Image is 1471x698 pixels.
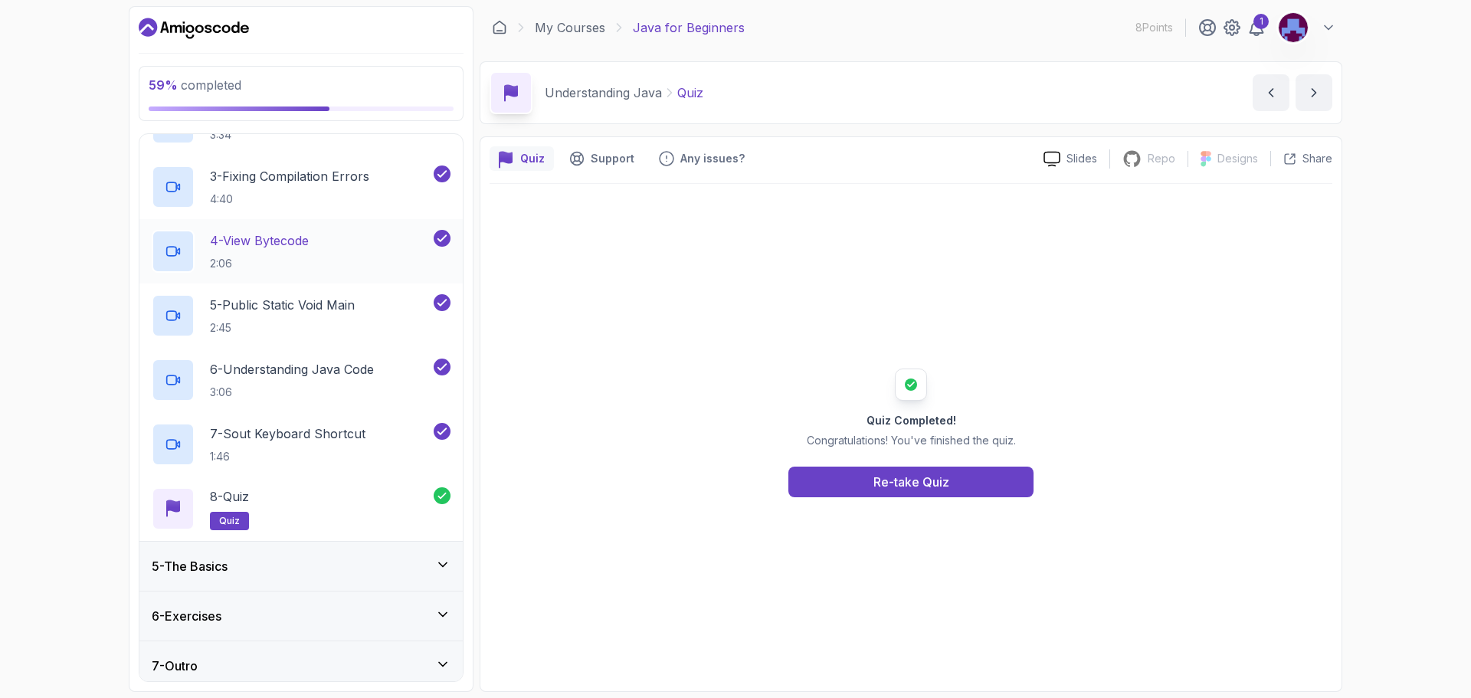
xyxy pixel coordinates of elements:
[560,146,644,171] button: Support button
[149,77,241,93] span: completed
[807,413,1016,428] h2: Quiz Completed!
[210,320,355,336] p: 2:45
[219,515,240,527] span: quiz
[210,167,369,185] p: 3 - Fixing Compilation Errors
[873,473,949,491] div: Re-take Quiz
[210,385,374,400] p: 3:06
[210,231,309,250] p: 4 - View Bytecode
[149,77,178,93] span: 59 %
[492,20,507,35] a: Dashboard
[1247,18,1266,37] a: 1
[139,16,249,41] a: Dashboard
[210,192,369,207] p: 4:40
[210,256,309,271] p: 2:06
[152,165,450,208] button: 3-Fixing Compilation Errors4:40
[210,127,431,143] p: 3:34
[1270,151,1332,166] button: Share
[633,18,745,37] p: Java for Beginners
[210,360,374,378] p: 6 - Understanding Java Code
[1278,12,1336,43] button: user profile image
[807,433,1016,448] p: Congratulations! You've finished the quiz.
[210,296,355,314] p: 5 - Public Static Void Main
[210,487,249,506] p: 8 - Quiz
[152,657,198,675] h3: 7 - Outro
[1148,151,1175,166] p: Repo
[1253,74,1289,111] button: previous content
[152,294,450,337] button: 5-Public Static Void Main2:45
[1135,20,1173,35] p: 8 Points
[210,424,365,443] p: 7 - Sout Keyboard Shortcut
[139,591,463,641] button: 6-Exercises
[591,151,634,166] p: Support
[520,151,545,166] p: Quiz
[139,641,463,690] button: 7-Outro
[1066,151,1097,166] p: Slides
[1279,13,1308,42] img: user profile image
[210,449,365,464] p: 1:46
[788,467,1034,497] button: Re-take Quiz
[152,230,450,273] button: 4-View Bytecode2:06
[139,542,463,591] button: 5-The Basics
[680,151,745,166] p: Any issues?
[152,487,450,530] button: 8-Quizquiz
[152,607,221,625] h3: 6 - Exercises
[1217,151,1258,166] p: Designs
[152,423,450,466] button: 7-Sout Keyboard Shortcut1:46
[677,84,703,102] p: Quiz
[490,146,554,171] button: quiz button
[535,18,605,37] a: My Courses
[152,557,228,575] h3: 5 - The Basics
[1302,151,1332,166] p: Share
[545,84,662,102] p: Understanding Java
[1031,151,1109,167] a: Slides
[1296,74,1332,111] button: next content
[650,146,754,171] button: Feedback button
[1253,14,1269,29] div: 1
[152,359,450,401] button: 6-Understanding Java Code3:06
